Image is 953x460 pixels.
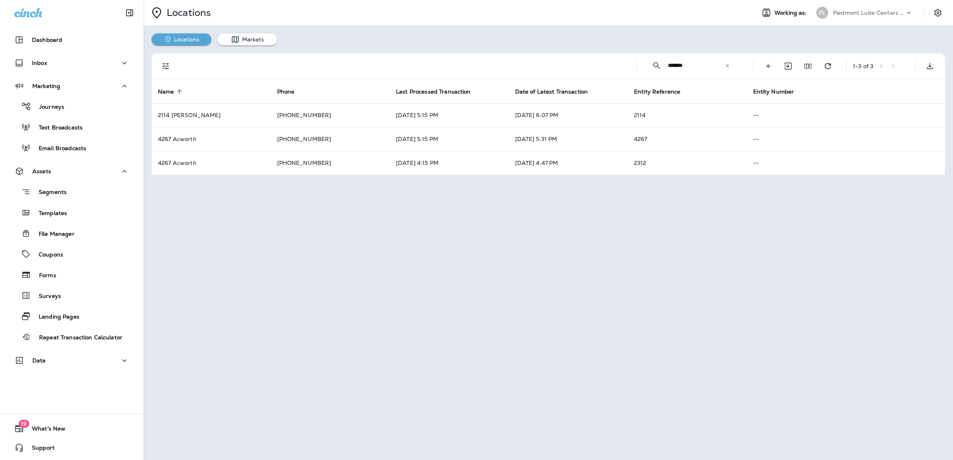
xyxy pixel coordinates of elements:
button: Assets [8,163,136,179]
p: Assets [32,168,51,174]
p: -- [753,160,939,166]
span: Entity Reference [634,88,691,95]
button: Collapse Search [649,58,665,74]
span: Support [24,444,55,454]
p: Text Broadcasts [31,124,83,132]
button: Repeat Transaction Calculator [8,329,136,345]
button: Journeys [8,98,136,115]
td: 2114 [PERSON_NAME] [152,103,271,127]
span: Date of Latest Transaction [515,88,588,95]
span: Name [158,88,185,95]
p: Journeys [31,104,64,111]
button: Segments [8,183,136,200]
button: Email Broadcasts [8,139,136,156]
button: Landing Pages [8,308,136,325]
span: Name [158,88,174,95]
button: File Manager [8,225,136,242]
p: Templates [31,210,67,217]
button: Markets [217,33,277,45]
span: 19 [18,420,29,428]
button: Forms [8,266,136,283]
div: PL [816,7,828,19]
span: Entity Reference [634,88,680,95]
div: 1 - 3 of 3 [853,63,873,69]
td: [DATE] 4:15 PM [390,151,509,175]
td: [DATE] 5:15 PM [390,127,509,151]
span: Entity Number [753,88,805,95]
span: Working as: [774,10,808,16]
p: Landing Pages [31,313,79,321]
button: Settings [931,6,945,20]
td: 2312 [628,151,747,175]
td: [DATE] 6:07 PM [509,103,628,127]
button: Support [8,440,136,456]
button: Marketing [8,78,136,94]
span: Last Processed Transaction [396,88,471,95]
td: [PHONE_NUMBER] [271,151,390,175]
button: Locations [152,33,211,45]
span: What's New [24,425,65,435]
td: [DATE] 4:47 PM [509,151,628,175]
p: Locations [163,7,211,19]
p: -- [753,136,939,142]
button: Dashboard [8,32,136,48]
button: Filters [158,58,174,74]
span: Refresh transaction statistics [820,62,836,69]
span: Entity Number [753,88,794,95]
p: Email Broadcasts [31,145,86,153]
p: Dashboard [32,37,62,43]
p: Piedmont Lube Centers LLC [833,10,905,16]
button: Collapse Sidebar [118,5,141,21]
button: Edit Fields [800,58,816,74]
td: 4267 Acworth [152,127,271,151]
span: Phone [277,88,305,95]
td: [PHONE_NUMBER] [271,103,390,127]
p: File Manager [31,231,75,238]
p: Coupons [31,251,63,259]
td: 4267 Acworth [152,151,271,175]
p: Segments [31,189,67,197]
button: Text Broadcasts [8,119,136,135]
p: Surveys [31,293,61,300]
span: Last Processed Transaction [396,88,481,95]
button: Templates [8,204,136,221]
button: 19What's New [8,421,136,437]
button: Export as CSV [922,58,938,74]
button: Data [8,352,136,368]
td: 2114 [628,103,747,127]
td: [PHONE_NUMBER] [271,127,390,151]
button: Create Location [760,58,776,74]
td: 4267 [628,127,747,151]
button: Inbox [8,55,136,71]
span: Phone [277,88,295,95]
button: Surveys [8,287,136,304]
button: Coupons [8,246,136,262]
button: Import Locations [780,58,796,74]
td: [DATE] 5:15 PM [390,103,509,127]
p: Forms [31,272,56,280]
p: Repeat Transaction Calculator [31,334,122,342]
td: [DATE] 5:31 PM [509,127,628,151]
p: Data [32,357,46,364]
span: Date of Latest Transaction [515,88,599,95]
p: Marketing [32,83,60,89]
p: -- [753,112,939,118]
p: Inbox [32,60,47,66]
